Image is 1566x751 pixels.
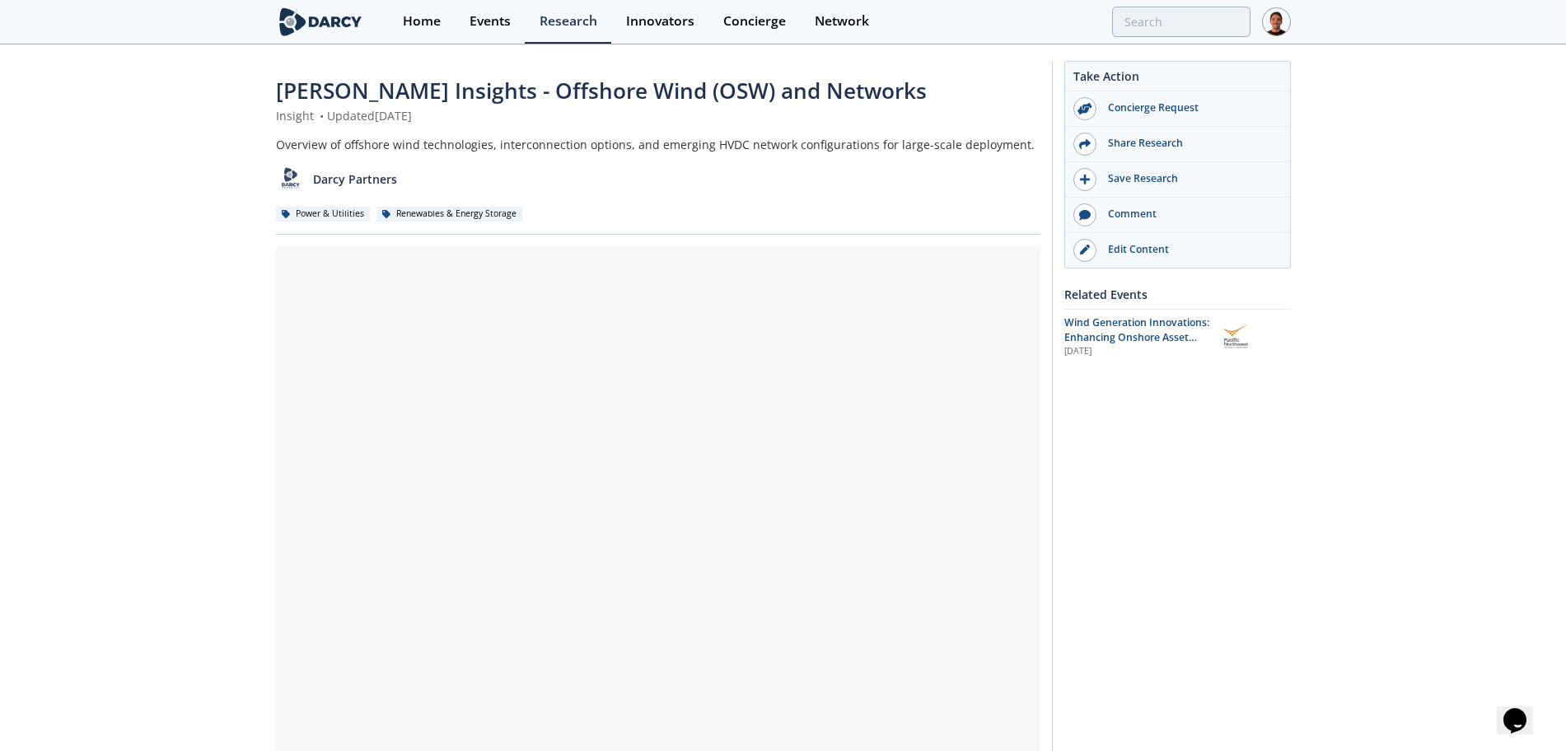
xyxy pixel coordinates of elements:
div: Comment [1096,207,1281,222]
div: Related Events [1064,280,1291,309]
a: Wind Generation Innovations: Enhancing Onshore Asset Performance and Enabling Offshore Networks [... [1064,315,1291,359]
img: Pacific Northwest National Laboratory [1222,322,1251,351]
div: Share Research [1096,136,1281,151]
span: [PERSON_NAME] Insights - Offshore Wind (OSW) and Networks [276,76,927,105]
div: Insight Updated [DATE] [276,107,1040,124]
div: Events [470,15,511,28]
p: Darcy Partners [313,170,397,188]
span: Wind Generation Innovations: Enhancing Onshore Asset Performance and Enabling Offshore Networks [1064,315,1209,375]
div: Save Research [1096,171,1281,186]
div: Concierge Request [1096,100,1281,115]
div: Concierge [723,15,786,28]
div: Take Action [1065,68,1290,91]
div: Renewables & Energy Storage [376,207,523,222]
div: [DATE] [1064,345,1210,358]
iframe: chat widget [1497,685,1550,735]
span: • [317,108,327,124]
a: Edit Content [1065,233,1290,268]
input: Advanced Search [1112,7,1250,37]
img: Profile [1262,7,1291,36]
div: Home [403,15,441,28]
div: Overview of offshore wind technologies, interconnection options, and emerging HVDC network config... [276,136,1040,153]
div: Edit Content [1096,242,1281,257]
div: Innovators [626,15,694,28]
div: Research [540,15,597,28]
div: Power & Utilities [276,207,371,222]
div: Network [815,15,869,28]
img: logo-wide.svg [276,7,366,36]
